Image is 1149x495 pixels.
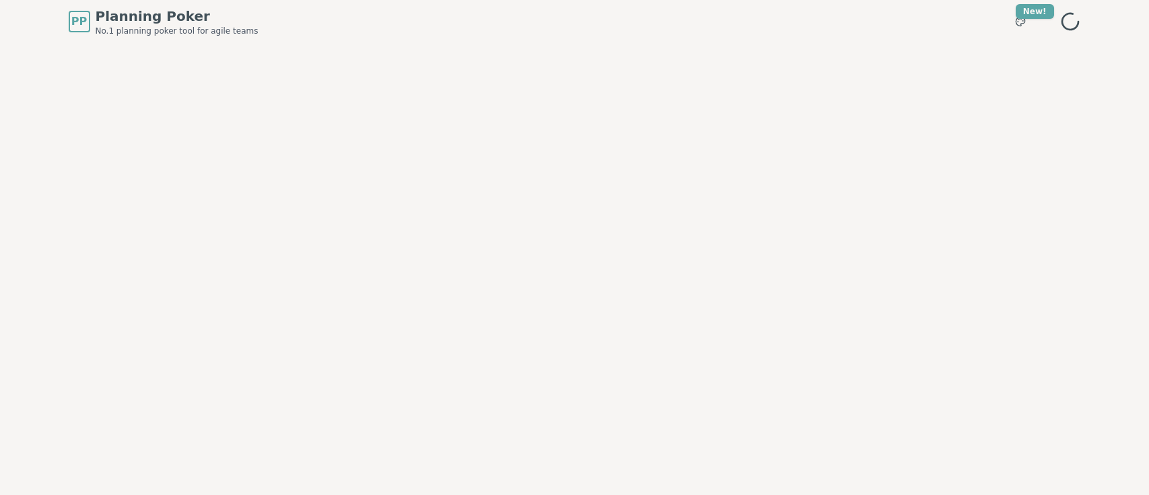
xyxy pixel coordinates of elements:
span: No.1 planning poker tool for agile teams [96,26,258,36]
span: PP [71,13,87,30]
a: PPPlanning PokerNo.1 planning poker tool for agile teams [69,7,258,36]
button: New! [1008,9,1033,34]
span: Planning Poker [96,7,258,26]
div: New! [1016,4,1054,19]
